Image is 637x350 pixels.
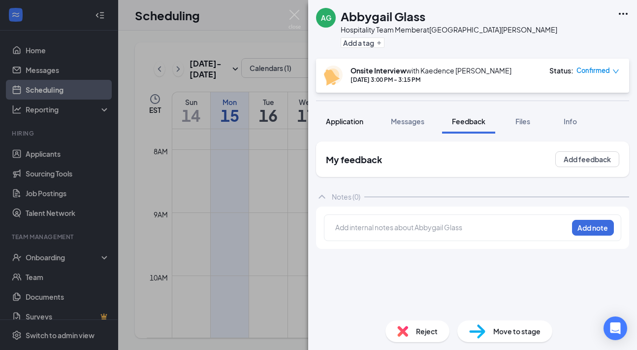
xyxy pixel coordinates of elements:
[416,326,438,337] span: Reject
[350,66,406,75] b: Onsite Interview
[326,117,363,126] span: Application
[321,13,331,23] div: AG
[452,117,485,126] span: Feedback
[549,66,573,75] div: Status :
[326,153,382,166] h2: My feedback
[341,37,384,48] button: PlusAdd a tag
[332,192,360,202] div: Notes (0)
[316,191,328,203] svg: ChevronUp
[564,117,577,126] span: Info
[350,75,511,84] div: [DATE] 3:00 PM - 3:15 PM
[341,8,425,25] h1: Abbygail Glass
[376,40,382,46] svg: Plus
[617,8,629,20] svg: Ellipses
[350,66,511,75] div: with Kaedence [PERSON_NAME]
[572,220,614,236] button: Add note
[391,117,424,126] span: Messages
[493,326,541,337] span: Move to stage
[515,117,530,126] span: Files
[341,25,557,35] div: Hospitality Team Member at [GEOGRAPHIC_DATA][PERSON_NAME]
[612,68,619,75] span: down
[555,151,619,167] button: Add feedback
[576,66,610,75] span: Confirmed
[604,316,627,340] div: Open Intercom Messenger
